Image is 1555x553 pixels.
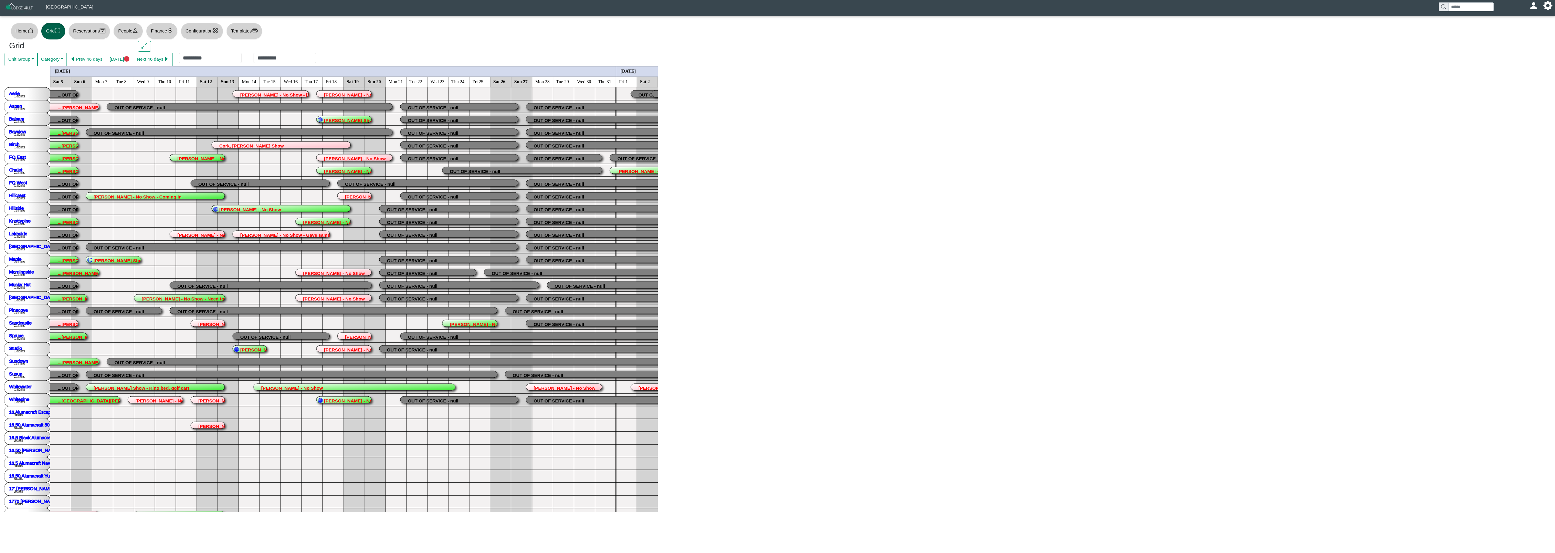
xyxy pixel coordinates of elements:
button: caret left fillPrev 46 days [67,53,106,66]
text: Cabins [14,221,25,226]
text: Boats [14,438,23,442]
text: Mon 28 [535,79,549,84]
h3: Grid [9,41,129,51]
text: Tue 8 [116,79,126,84]
text: Boats [14,412,23,417]
text: Cabins [14,158,25,162]
text: Sat 12 [200,79,212,84]
a: Sundown [9,358,28,363]
button: Peopleperson [113,23,143,39]
text: Cabins [14,374,25,378]
a: Studio [9,345,22,351]
input: Check out [254,53,316,63]
button: Financecurrency dollar [146,23,178,39]
button: arrows angle expand [138,41,151,52]
svg: search [1441,4,1446,9]
button: Gridgrid [41,23,65,39]
a: Hillside [9,205,24,210]
button: Configurationgear [181,23,223,39]
svg: gear [213,28,218,33]
text: Cabins [14,183,25,187]
a: Maple [9,256,22,261]
svg: house [28,28,33,33]
text: Cabins [14,323,25,327]
text: Sat 19 [347,79,359,84]
text: Sat 26 [493,79,505,84]
text: Thu 24 [451,79,464,84]
a: Bayview [9,129,26,134]
text: Boats [14,502,23,506]
text: Cabins [14,400,25,404]
button: Reservationscalendar2 check [68,23,110,39]
button: Next 46 dayscaret right fill [133,53,173,66]
text: Sat 5 [53,79,63,84]
text: Wed 30 [577,79,591,84]
text: Cabins [14,170,25,175]
text: Cabins [14,209,25,213]
text: Thu 17 [305,79,318,84]
text: Cabins [14,132,25,136]
text: Cabins [14,247,25,251]
a: Knottypine [9,218,31,223]
text: Tue 22 [409,79,422,84]
text: Fri 18 [326,79,337,84]
a: 16.50 [PERSON_NAME] Rebel [9,447,72,453]
a: 16.5 Black Alumacraft 50 hp SC [9,435,73,440]
text: Cabins [14,94,25,98]
text: Thu 31 [598,79,611,84]
text: Cabins [14,272,25,276]
a: Musky Hut [9,282,31,287]
text: Cabins [14,336,25,340]
button: Templatesprinter [226,23,262,39]
a: Aerie [9,90,20,96]
text: Cabins [14,387,25,391]
svg: gear fill [1546,3,1550,8]
text: Tue 15 [263,79,275,84]
text: Sun 20 [367,79,381,84]
text: Tue 29 [556,79,569,84]
a: Balsam [9,116,24,121]
text: Mon 14 [242,79,256,84]
text: [DATE] [620,68,636,73]
text: Wed 23 [430,79,444,84]
text: Mon 21 [388,79,403,84]
a: Birch [9,141,19,147]
button: Homehouse [11,23,38,39]
a: [GEOGRAPHIC_DATA] [9,294,56,300]
text: [DATE] [55,68,70,73]
a: Aspen [9,103,22,108]
a: Whitepine [9,396,29,402]
svg: printer [252,28,258,33]
text: Sat 2 [640,79,650,84]
svg: arrows angle expand [142,43,147,49]
button: Category [37,53,67,66]
text: Cabins [14,285,25,289]
a: 16 Alumacraft Escape, 25 hp [9,409,67,414]
a: FQ East [9,154,26,159]
text: Cabins [14,107,25,111]
text: Fri 25 [472,79,483,84]
svg: caret left fill [70,56,76,62]
svg: currency dollar [167,28,173,33]
a: Sunup [9,371,22,376]
a: 16.5 Alumacraft Navigator [9,460,62,465]
text: Boats [14,425,23,429]
button: Unit Group [5,53,38,66]
text: Wed 9 [137,79,149,84]
text: Cabins [14,234,25,238]
a: 1770 [PERSON_NAME] Fury, 90 hp [9,498,82,504]
svg: grid [55,28,60,33]
text: Sun 13 [221,79,234,84]
button: [DATE]circle fill [106,53,133,66]
svg: person [132,28,138,33]
a: 17.50 Alumacraft Trophy [9,511,59,516]
text: Cabins [14,349,25,353]
a: FQ West [9,180,27,185]
text: Mon 7 [95,79,107,84]
svg: person fill [1531,3,1536,8]
a: Whitewater [9,384,32,389]
a: Pinecove [9,307,28,312]
a: Chalet [9,167,22,172]
img: Z [5,2,34,13]
a: Morningside [9,269,34,274]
